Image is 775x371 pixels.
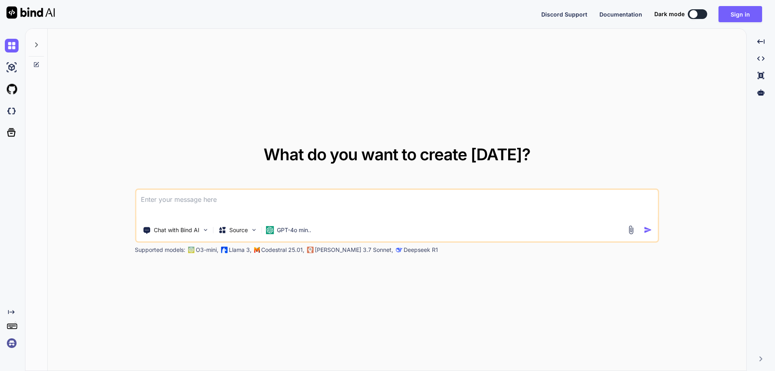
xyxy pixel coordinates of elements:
[541,10,587,19] button: Discord Support
[188,247,194,253] img: GPT-4
[6,6,55,19] img: Bind AI
[599,11,642,18] span: Documentation
[5,82,19,96] img: githubLight
[626,225,636,235] img: attachment
[254,247,260,253] img: Mistral-AI
[221,247,227,253] img: Llama2
[5,39,19,52] img: chat
[541,11,587,18] span: Discord Support
[654,10,685,18] span: Dark mode
[229,246,251,254] p: Llama 3,
[315,246,393,254] p: [PERSON_NAME] 3.7 Sonnet,
[196,246,218,254] p: O3-mini,
[307,247,313,253] img: claude
[404,246,438,254] p: Deepseek R1
[277,226,311,234] p: GPT-4o min..
[5,61,19,74] img: ai-studio
[261,246,304,254] p: Codestral 25.01,
[5,104,19,118] img: darkCloudIdeIcon
[135,246,185,254] p: Supported models:
[229,226,248,234] p: Source
[396,247,402,253] img: claude
[264,145,530,164] span: What do you want to create [DATE]?
[599,10,642,19] button: Documentation
[718,6,762,22] button: Sign in
[202,226,209,233] img: Pick Tools
[5,336,19,350] img: signin
[250,226,257,233] img: Pick Models
[154,226,199,234] p: Chat with Bind AI
[266,226,274,234] img: GPT-4o mini
[644,226,652,234] img: icon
